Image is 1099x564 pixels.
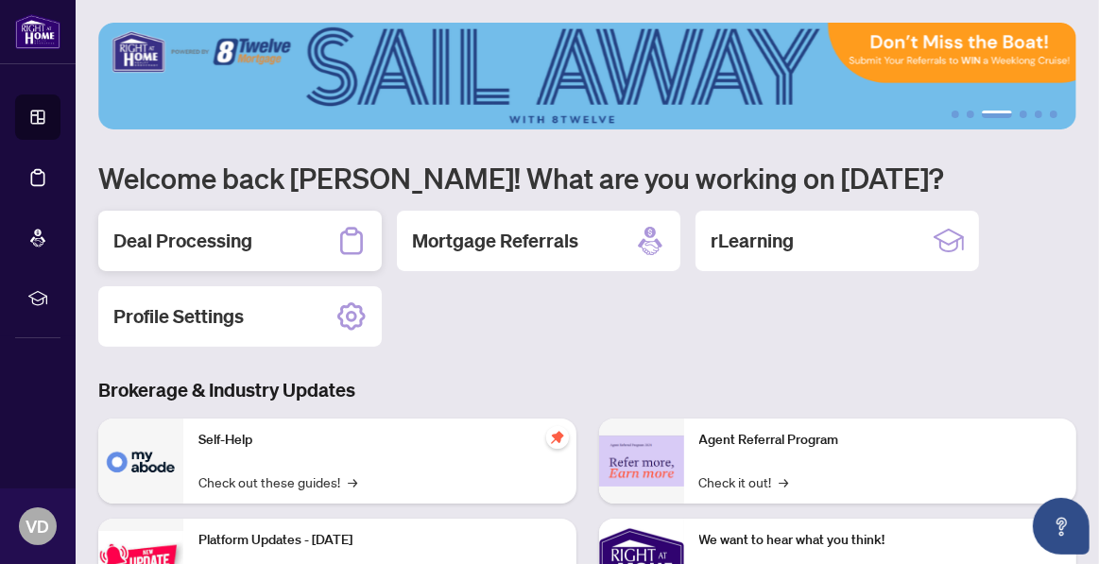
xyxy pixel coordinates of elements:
[98,377,1076,403] h3: Brokerage & Industry Updates
[26,513,50,539] span: VD
[546,426,569,449] span: pushpin
[198,471,357,492] a: Check out these guides!→
[1035,111,1042,118] button: 5
[699,430,1062,451] p: Agent Referral Program
[1020,111,1027,118] button: 4
[780,471,789,492] span: →
[599,436,684,487] img: Agent Referral Program
[952,111,959,118] button: 1
[967,111,974,118] button: 2
[98,23,1076,129] img: Slide 2
[1033,498,1090,555] button: Open asap
[198,430,561,451] p: Self-Help
[15,14,60,49] img: logo
[198,530,561,551] p: Platform Updates - [DATE]
[98,419,183,504] img: Self-Help
[113,228,252,254] h2: Deal Processing
[1050,111,1057,118] button: 6
[982,111,1012,118] button: 3
[98,160,1076,196] h1: Welcome back [PERSON_NAME]! What are you working on [DATE]?
[711,228,794,254] h2: rLearning
[412,228,578,254] h2: Mortgage Referrals
[348,471,357,492] span: →
[699,530,1062,551] p: We want to hear what you think!
[113,303,244,330] h2: Profile Settings
[699,471,789,492] a: Check it out!→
